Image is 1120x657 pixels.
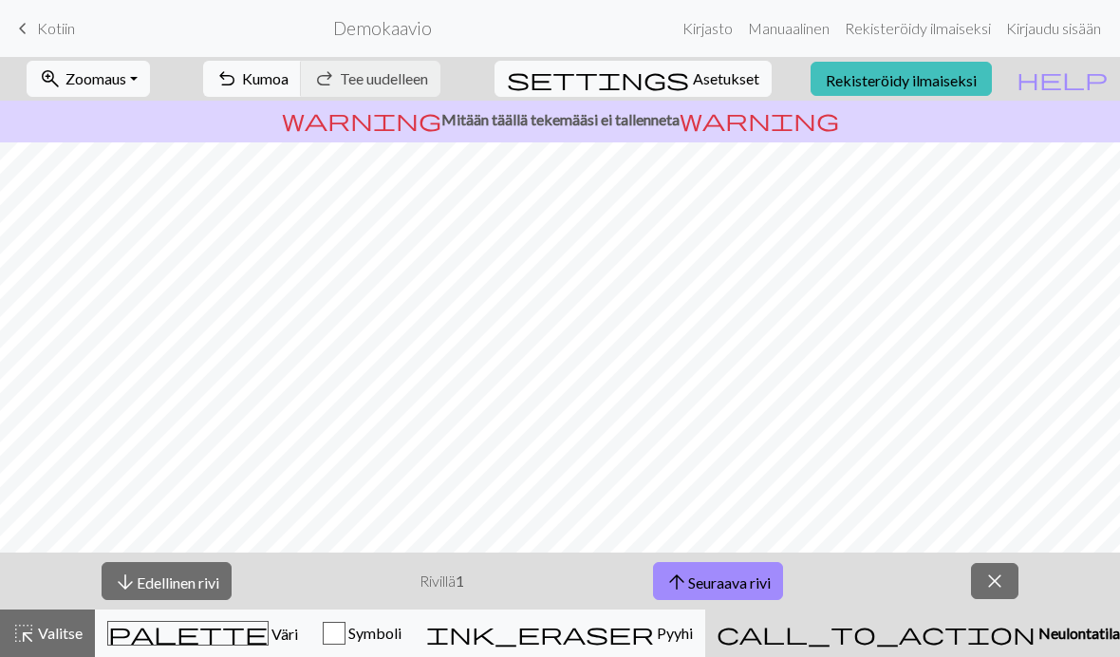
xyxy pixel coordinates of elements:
[242,69,289,87] font: Kumoa
[215,66,238,92] span: undo
[426,620,654,647] span: ink_eraser
[693,69,759,87] font: Asetukset
[983,568,1006,594] span: close
[665,569,688,595] span: arrow_upward
[675,9,740,47] a: Kirjasto
[495,61,772,97] button: SettingsAsetukset
[310,610,414,657] button: Symboli
[271,625,298,643] font: Väri
[11,12,75,45] a: Kotiin
[11,15,34,42] span: keyboard_arrow_left
[1038,624,1120,642] font: Neulontatila
[102,562,232,601] button: Edellinen rivi
[39,66,62,92] span: zoom_in
[137,573,219,591] font: Edellinen rivi
[811,62,992,97] a: Rekisteröidy ilmaiseksi
[748,19,830,37] font: Manuaalinen
[682,19,733,37] font: Kirjasto
[333,17,432,39] font: Demokaavio
[456,572,464,590] font: 1
[1017,66,1108,92] span: help
[348,624,401,642] font: Symboli
[12,620,35,647] span: highlight_alt
[414,610,705,657] button: Pyyhi
[688,573,771,591] font: Seuraava rivi
[680,106,839,133] span: warning
[717,620,1036,647] span: call_to_action
[27,61,150,97] button: Zoomaus
[826,70,977,88] font: Rekisteröidy ilmaiseksi
[441,110,680,128] font: Mitään täällä tekemääsi ei tallenneta
[837,9,999,47] a: Rekisteröidy ilmaiseksi
[999,9,1109,47] a: Kirjaudu sisään
[37,19,75,37] font: Kotiin
[657,624,693,642] font: Pyyhi
[65,69,126,87] font: Zoomaus
[108,620,268,647] span: palette
[114,569,137,595] span: arrow_downward
[1006,19,1101,37] font: Kirjaudu sisään
[203,61,302,97] button: Kumoa
[845,19,991,37] font: Rekisteröidy ilmaiseksi
[282,106,441,133] span: warning
[507,66,689,92] span: settings
[38,624,83,642] font: Valitse
[420,572,456,590] font: Rivillä
[740,9,837,47] a: Manuaalinen
[95,610,310,657] button: Väri
[507,67,689,90] i: Settings
[653,562,783,601] button: Seuraava rivi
